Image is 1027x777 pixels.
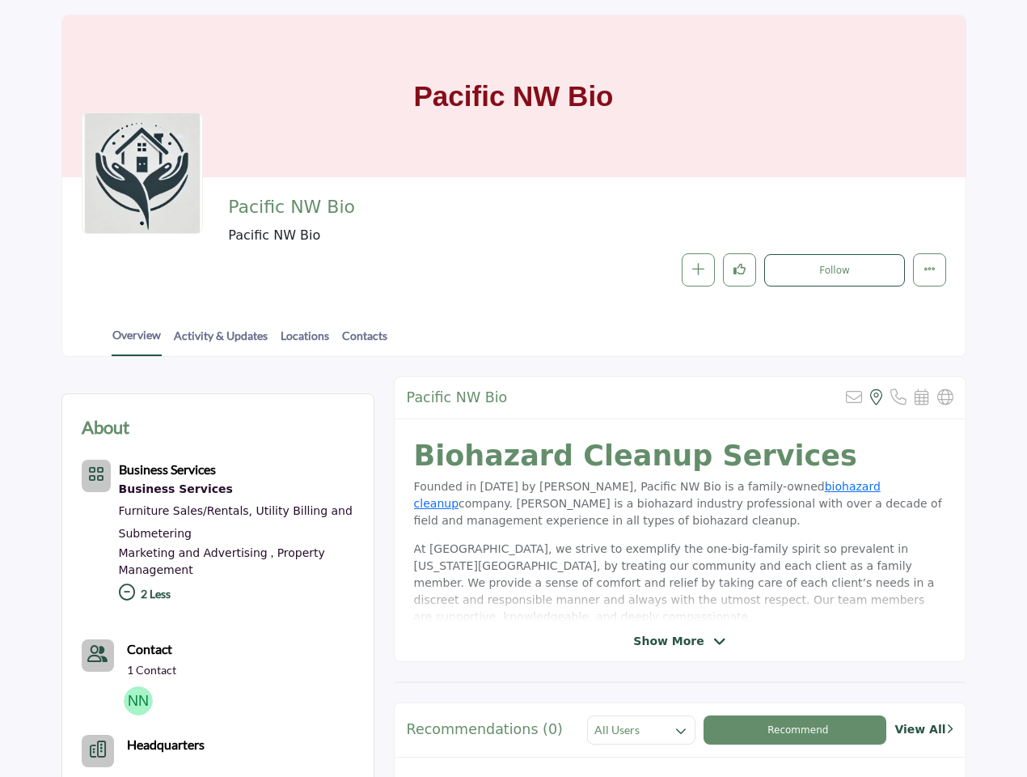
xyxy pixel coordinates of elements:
[723,253,756,287] button: Like
[407,389,508,406] h2: Pacific NW Bio
[119,464,216,477] a: Business Services
[127,641,172,656] b: Contact
[414,480,881,510] a: biohazard cleanup
[119,579,354,614] p: 2 Less
[913,253,946,287] button: More details
[894,721,953,738] a: View All
[414,541,946,626] p: At [GEOGRAPHIC_DATA], we strive to exemplify the one-big-family spirit so prevalent in [US_STATE]...
[228,197,673,218] h2: Pacific NW Bio
[414,15,614,177] h1: Pacific NW Bio
[82,414,129,440] h2: About
[633,633,704,650] span: Show More
[414,439,857,472] strong: Biohazard Cleanup Services
[119,461,216,477] b: Business Services
[119,479,354,500] a: Business Services
[767,724,828,736] span: Recommend
[764,254,904,287] button: Follow
[704,715,886,745] button: Recommend
[280,327,330,355] a: Locations
[271,546,273,559] span: ,
[82,639,114,672] button: Contact-Employee Icon
[119,479,354,500] div: Solutions to enhance operations, streamline processes, and support financial and legal aspects of...
[173,327,268,355] a: Activity & Updates
[119,504,253,517] a: Furniture Sales/Rentals,
[82,460,111,492] button: Category Icon
[127,639,172,659] a: Contact
[228,226,746,245] span: Pacific NW Bio
[82,735,114,767] button: Headquarter icon
[112,326,162,356] a: Overview
[119,546,268,559] a: Marketing and Advertising
[587,715,695,745] button: All Users
[594,722,640,738] h2: All Users
[407,721,563,738] h2: Recommendations (0)
[341,327,388,355] a: Contacts
[127,662,176,678] a: 1 Contact
[127,735,205,754] b: Headquarters
[124,686,153,715] img: Nicole N.
[414,478,946,529] p: Founded in [DATE] by [PERSON_NAME], Pacific NW Bio is a family-owned company. [PERSON_NAME] is a ...
[82,639,114,672] a: Link of redirect to contact page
